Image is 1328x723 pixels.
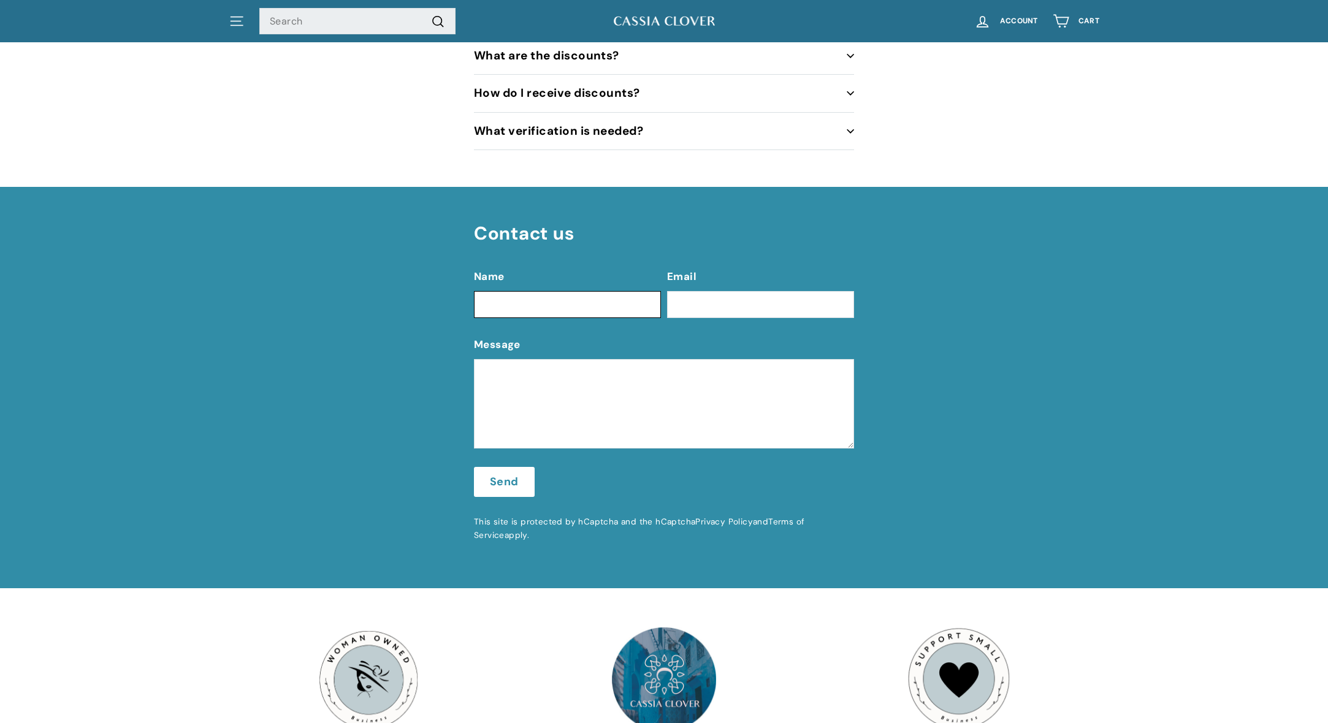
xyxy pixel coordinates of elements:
span: What verification is needed? [474,123,643,138]
button: What verification is needed? [474,113,854,150]
label: Message [474,336,854,353]
button: Send [474,467,535,498]
h2: Contact us [474,224,854,244]
a: Cart [1045,3,1107,39]
label: Name [474,268,661,285]
a: Account [967,3,1045,39]
p: This site is protected by hCaptcha and the hCaptcha and apply. [474,515,854,542]
input: Search [259,8,456,35]
span: Account [1000,17,1038,25]
span: Cart [1078,17,1099,25]
label: Email [667,268,854,285]
button: How do I receive discounts? [474,75,854,112]
a: Terms of Service [474,517,804,540]
span: What are the discounts? [474,48,619,63]
span: How do I receive discounts? [474,85,640,100]
a: Privacy Policy [695,517,753,527]
button: What are the discounts? [474,37,854,75]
